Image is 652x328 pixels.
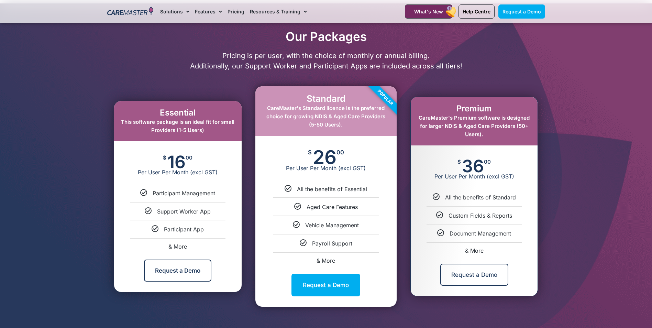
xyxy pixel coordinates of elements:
[291,274,360,296] a: Request a Demo
[440,264,508,286] a: Request a Demo
[104,51,549,71] p: Pricing is per user, with the choice of monthly or annual billing. Additionally, our Support Work...
[336,150,344,155] span: 00
[411,173,538,180] span: Per User Per Month (excl GST)
[308,150,312,155] span: $
[458,4,495,19] a: Help Centre
[297,186,367,193] span: All the benefits of Essential
[445,194,516,201] span: All the benefits of Standard
[414,9,443,14] span: What's New
[346,58,424,137] div: Popular
[164,226,204,233] span: Participant App
[317,257,335,264] span: & More
[168,243,187,250] span: & More
[266,105,385,128] span: CareMaster's Standard licence is the preferred choice for growing NDIS & Aged Care Providers (5-5...
[484,159,491,164] span: 00
[305,222,359,229] span: Vehicle Management
[121,119,234,133] span: This software package is an ideal fit for small Providers (1-5 Users)
[462,159,484,173] span: 36
[449,212,512,219] span: Custom Fields & Reports
[104,29,549,44] h2: Our Packages
[312,240,352,247] span: Payroll Support
[107,7,154,17] img: CareMaster Logo
[498,4,545,19] a: Request a Demo
[114,169,242,176] span: Per User Per Month (excl GST)
[163,155,166,160] span: $
[405,4,452,19] a: What's New
[186,155,192,160] span: 00
[157,208,211,215] span: Support Worker App
[255,165,397,172] span: Per User Per Month (excl GST)
[167,155,186,169] span: 16
[307,204,358,210] span: Aged Care Features
[502,9,541,14] span: Request a Demo
[463,9,490,14] span: Help Centre
[121,108,235,118] h2: Essential
[450,230,511,237] span: Document Management
[313,150,336,165] span: 26
[144,260,211,282] a: Request a Demo
[153,190,215,197] span: Participant Management
[419,114,530,138] span: CareMaster's Premium software is designed for larger NDIS & Aged Care Providers (50+ Users).
[465,247,484,254] span: & More
[418,104,531,114] h2: Premium
[262,93,390,104] h2: Standard
[457,159,461,164] span: $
